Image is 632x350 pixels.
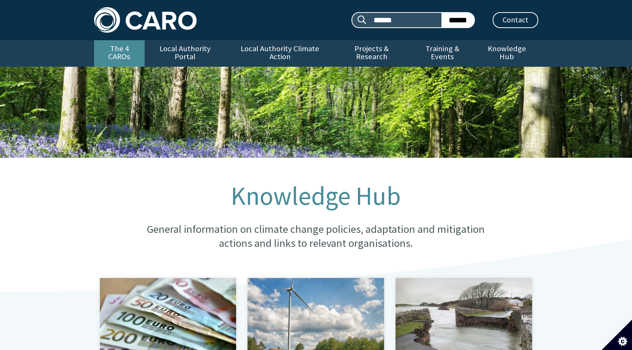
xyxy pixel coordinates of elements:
[476,40,538,67] a: Knowledge Hub
[132,182,500,210] h1: Knowledge Hub
[602,320,632,350] button: Set cookie preferences
[145,40,226,67] a: Local Authority Portal
[334,40,409,67] a: Projects & Research
[226,40,334,67] a: Local Authority Climate Action
[94,7,197,33] img: Caro logo
[132,222,500,251] p: General information on climate change policies, adaptation and mitigation actions and links to re...
[94,40,145,67] a: The 4 CAROs
[409,40,476,67] a: Training & Events
[493,12,538,28] a: Contact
